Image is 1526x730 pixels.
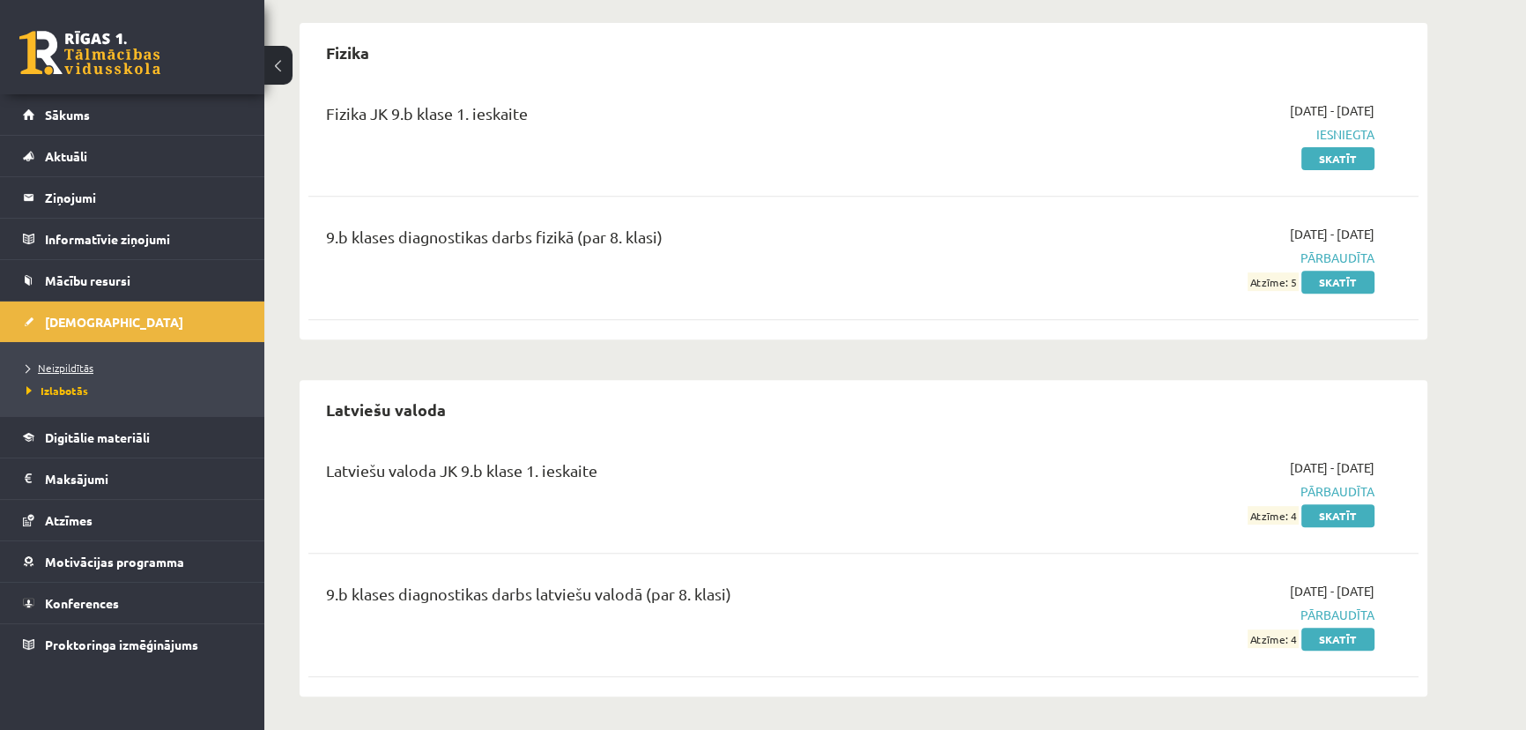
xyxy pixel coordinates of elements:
span: [DATE] - [DATE] [1290,225,1374,243]
a: Skatīt [1301,504,1374,527]
a: Aktuāli [23,136,242,176]
a: Atzīmes [23,500,242,540]
a: Izlabotās [26,383,247,399]
a: Motivācijas programma [23,541,242,582]
div: 9.b klases diagnostikas darbs latviešu valodā (par 8. klasi) [326,582,1016,615]
div: 9.b klases diagnostikas darbs fizikā (par 8. klasi) [326,225,1016,257]
a: Ziņojumi [23,177,242,218]
a: Skatīt [1301,628,1374,651]
span: [DEMOGRAPHIC_DATA] [45,314,183,330]
span: Pārbaudīta [1042,606,1374,624]
span: Pārbaudīta [1042,482,1374,501]
span: Neizpildītās [26,361,93,375]
a: Rīgas 1. Tālmācības vidusskola [19,31,160,75]
a: Konferences [23,583,242,623]
a: Informatīvie ziņojumi [23,219,242,259]
span: Atzīmes [45,512,93,528]
a: Skatīt [1301,271,1374,294]
span: Atzīme: 4 [1248,506,1299,525]
span: Motivācijas programma [45,554,184,570]
legend: Maksājumi [45,458,242,499]
div: Fizika JK 9.b klase 1. ieskaite [326,101,1016,134]
span: Izlabotās [26,384,88,398]
legend: Informatīvie ziņojumi [45,219,242,259]
span: Konferences [45,595,119,611]
a: Skatīt [1301,147,1374,170]
span: Sākums [45,107,90,123]
div: Latviešu valoda JK 9.b klase 1. ieskaite [326,458,1016,491]
a: Neizpildītās [26,360,247,376]
h2: Latviešu valoda [308,389,463,430]
span: Proktoringa izmēģinājums [45,637,198,652]
span: Iesniegta [1042,125,1374,144]
span: [DATE] - [DATE] [1290,582,1374,600]
a: Mācību resursi [23,260,242,301]
span: Aktuāli [45,148,87,164]
h2: Fizika [308,32,387,73]
a: Proktoringa izmēģinājums [23,624,242,665]
span: Atzīme: 4 [1248,629,1299,648]
legend: Ziņojumi [45,177,242,218]
a: [DEMOGRAPHIC_DATA] [23,302,242,342]
span: Mācību resursi [45,272,130,288]
a: Digitālie materiāli [23,417,242,458]
span: Pārbaudīta [1042,249,1374,267]
a: Sākums [23,94,242,135]
span: Atzīme: 5 [1248,272,1299,291]
a: Maksājumi [23,458,242,499]
span: [DATE] - [DATE] [1290,458,1374,477]
span: Digitālie materiāli [45,429,150,445]
span: [DATE] - [DATE] [1290,101,1374,120]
